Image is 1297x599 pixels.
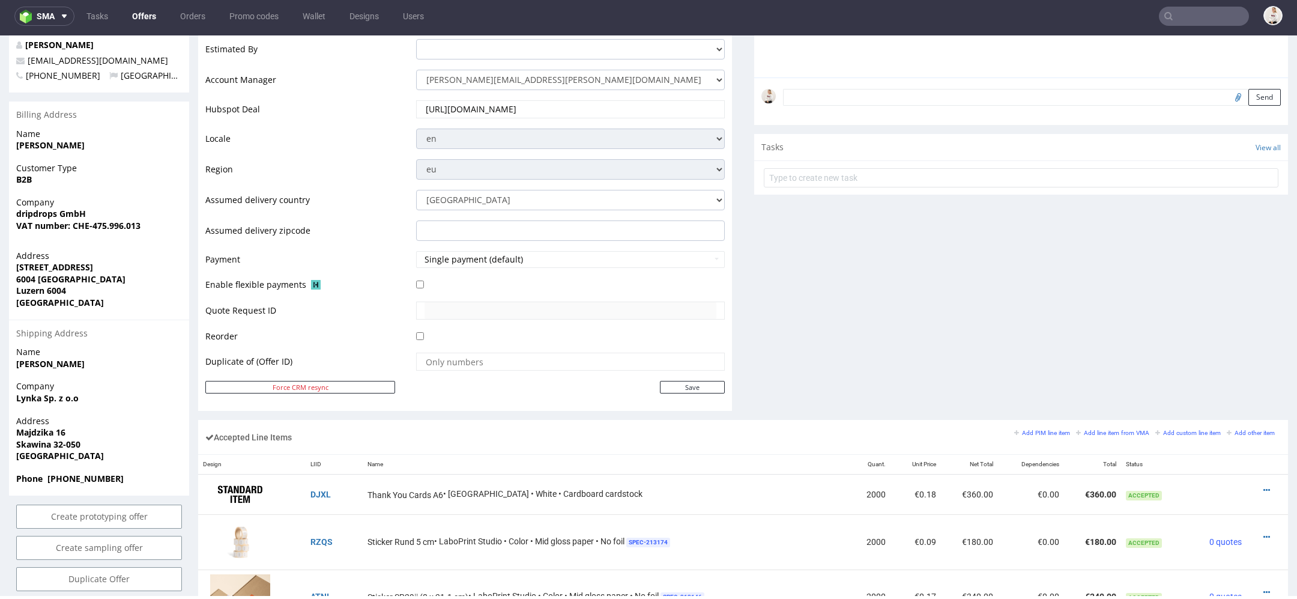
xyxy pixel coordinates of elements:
[16,532,182,556] a: Duplicate Offer
[205,265,413,293] td: Quote Request ID
[205,153,413,184] td: Assumed delivery country
[16,172,86,184] strong: dripdrops GmbH
[16,93,182,105] span: Name
[16,437,124,449] strong: Phone [PHONE_NUMBER]
[109,34,205,46] span: [GEOGRAPHIC_DATA]
[850,439,890,479] td: 2000
[205,214,413,242] td: Payment
[205,242,413,265] td: Enable flexible payments
[367,500,845,512] div: • LaboPrint Studio • Color • Mid gloss paper • No foil
[363,419,850,439] th: Name
[210,444,270,474] img: ico-item-standard-808b9a5c6fcb9b175e39178d47118b2d5b188ca6bffdaafcb6ea4123cac998db.png
[205,293,413,317] td: Reorder
[998,479,1064,534] td: €0.00
[941,439,998,479] td: €360.00
[890,534,941,589] td: €0.17
[210,484,270,529] img: 739035-pp-kv-custom-labels-4
[16,161,182,173] span: Company
[198,419,306,439] th: Design
[416,216,725,233] button: Single payment (default)
[998,534,1064,589] td: €0.00
[16,34,100,46] span: [PHONE_NUMBER]
[295,7,333,26] a: Wallet
[16,4,94,15] strong: [PERSON_NAME]
[205,123,413,153] td: Region
[941,479,998,534] td: €180.00
[205,316,413,344] td: Duplicate of (Offer ID)
[16,311,182,323] span: Name
[16,104,85,115] strong: [PERSON_NAME]
[205,397,292,407] span: Accepted Line Items
[367,454,443,466] span: Thank You Cards A6
[367,555,845,567] div: • LaboPrint Studio • Color • Mid gloss paper • No foil
[16,403,80,415] strong: Skawina 32-050
[16,19,168,31] span: [EMAIL_ADDRESS][DOMAIN_NAME]
[210,539,270,584] img: 719988-labels-06
[367,452,845,465] div: • [GEOGRAPHIC_DATA] • White • Cardboard cardstock
[16,357,79,368] strong: Lynka Sp. z o.o
[998,419,1064,439] th: Dependencies
[16,214,182,227] span: Address
[1155,394,1221,401] small: Add custom line item
[1076,394,1149,401] small: Add line item from VMA
[850,534,890,589] td: 2000
[941,419,998,439] th: Net Total
[761,106,784,118] span: Tasks
[16,469,182,493] a: Create prototyping offer
[850,419,890,439] th: Quant.
[1265,7,1281,24] img: Mari Fok
[1121,419,1188,439] th: Status
[310,502,333,511] a: RZQS
[1209,502,1242,511] span: 0 quotes
[311,245,321,254] img: Hokodo
[396,7,431,26] a: Users
[20,10,37,23] img: logo
[16,138,32,150] strong: B2B
[342,7,386,26] a: Designs
[367,500,434,512] span: Sticker Rund 5 cm
[1014,394,1070,401] small: Add PIM line item
[1064,419,1121,439] th: Total
[310,454,331,464] a: DJXL
[890,439,941,479] td: €0.18
[660,345,725,358] input: Save
[37,12,55,20] span: sma
[222,7,286,26] a: Promo codes
[1209,556,1242,566] span: 0 quotes
[205,33,413,64] td: Account Manager
[761,53,776,68] img: regular_mini_magick20250122-104-gosglf.png
[998,439,1064,479] td: €0.00
[890,419,941,439] th: Unit Price
[205,184,413,214] td: Assumed delivery zipcode
[16,127,182,139] span: Customer Type
[9,66,189,93] div: Billing Address
[16,238,125,249] strong: 6004 [GEOGRAPHIC_DATA]
[173,7,213,26] a: Orders
[16,380,182,392] span: Address
[941,534,998,589] td: €340.00
[205,345,395,358] button: Force CRM resync
[14,7,74,26] button: sma
[367,556,468,568] span: Sticker SR29ii (8 x 21.1 cm)
[16,415,104,426] strong: [GEOGRAPHIC_DATA]
[1126,503,1162,512] span: Accepted
[626,502,670,512] span: SPEC- 213174
[125,7,163,26] a: Offers
[890,479,941,534] td: €0.09
[16,226,93,237] strong: [STREET_ADDRESS]
[425,318,716,335] input: Only numbers
[16,391,65,403] strong: Majdzika 16
[306,419,363,439] th: LIID
[16,249,66,261] strong: Luzern 6004
[1064,439,1121,479] td: €360.00
[16,500,182,525] a: Create sampling offer
[205,92,413,123] td: Locale
[1227,394,1275,401] small: Add other item
[9,284,189,311] div: Shipping Address
[1256,107,1281,117] a: View all
[79,7,115,26] a: Tasks
[764,133,1278,152] input: Type to create new task
[1248,53,1281,70] button: Send
[1064,479,1121,534] td: €180.00
[1126,455,1162,465] span: Accepted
